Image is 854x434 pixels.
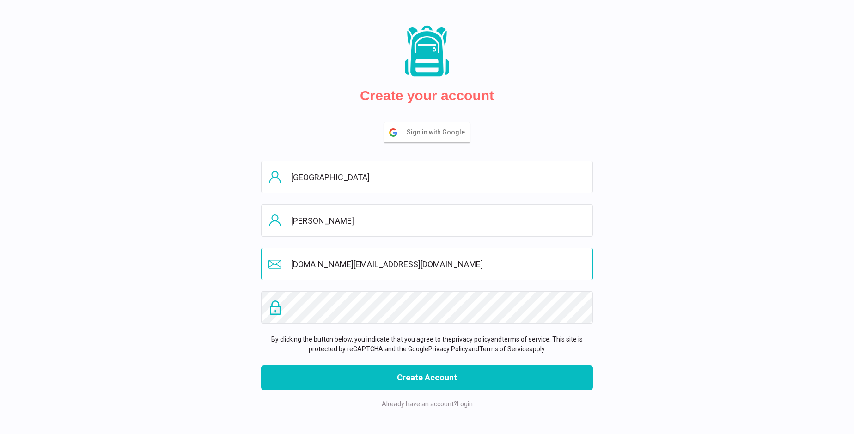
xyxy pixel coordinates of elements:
[261,399,593,409] p: Already have an account?
[457,400,473,408] a: Login
[428,345,468,353] a: Privacy Policy
[502,336,549,343] a: terms of service
[384,122,470,142] button: Sign in with Google
[261,365,593,390] button: Create Account
[407,123,470,142] span: Sign in with Google
[360,87,494,104] h2: Create your account
[261,204,593,237] input: Last name
[479,345,529,353] a: Terms of Service
[452,336,491,343] a: privacy policy
[261,248,593,280] input: Email address
[261,161,593,193] input: First name
[261,335,593,354] p: By clicking the button below, you indicate that you agree to the and . This site is protected by ...
[402,25,452,78] img: Packs logo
